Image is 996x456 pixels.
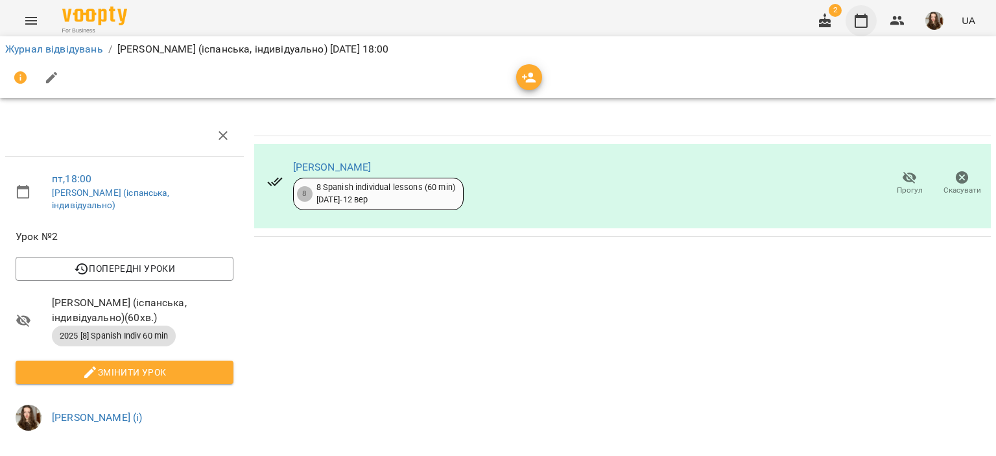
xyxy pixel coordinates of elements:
span: 2 [829,4,842,17]
a: [PERSON_NAME] (і) [52,411,143,424]
button: Menu [16,5,47,36]
a: [PERSON_NAME] [293,161,372,173]
nav: breadcrumb [5,42,991,57]
a: пт , 18:00 [52,173,91,185]
span: Скасувати [943,185,981,196]
span: Попередні уроки [26,261,223,276]
a: [PERSON_NAME] (іспанська, індивідуально) [52,187,169,211]
span: UA [962,14,975,27]
button: Попередні уроки [16,257,233,280]
img: Voopty Logo [62,6,127,25]
button: UA [956,8,980,32]
button: Скасувати [936,165,988,202]
span: 2025 [8] Spanish Indiv 60 min [52,330,176,342]
span: For Business [62,27,127,35]
a: Журнал відвідувань [5,43,103,55]
button: Прогул [883,165,936,202]
div: 8 Spanish individual lessons (60 min) [DATE] - 12 вер [316,182,455,206]
img: f828951e34a2a7ae30fa923eeeaf7e77.jpg [16,405,41,431]
img: f828951e34a2a7ae30fa923eeeaf7e77.jpg [925,12,943,30]
button: Змінити урок [16,361,233,384]
div: 8 [297,186,313,202]
span: Змінити урок [26,365,223,380]
li: / [108,42,112,57]
span: Урок №2 [16,229,233,245]
span: Прогул [897,185,923,196]
span: [PERSON_NAME] (іспанська, індивідуально) ( 60 хв. ) [52,295,233,326]
p: [PERSON_NAME] (іспанська, індивідуально) [DATE] 18:00 [117,42,389,57]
